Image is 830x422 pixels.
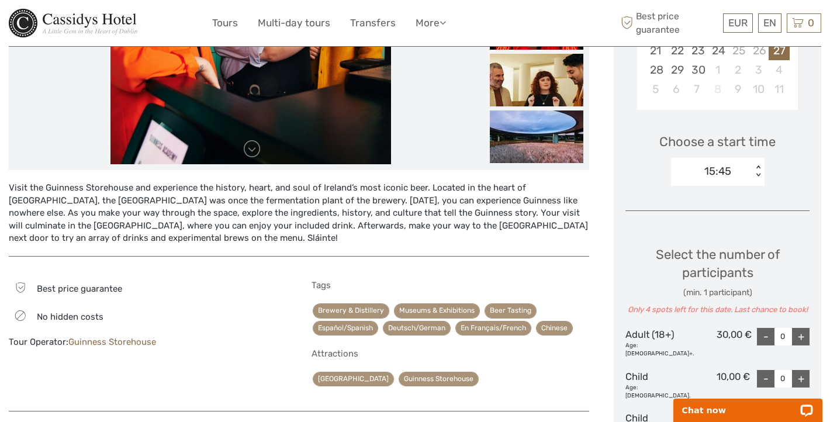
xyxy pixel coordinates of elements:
[625,328,694,358] div: Adult (18+)
[68,337,156,347] a: Guinness Storehouse
[383,321,451,335] a: Deutsch/German
[748,41,769,60] div: Not available Friday, September 26th, 2025
[416,15,446,32] a: More
[728,17,748,29] span: EUR
[728,79,748,99] div: Choose Thursday, October 9th, 2025
[350,15,396,32] a: Transfers
[690,370,750,400] div: 10,00 €
[399,372,479,386] a: Guinness Storehouse
[694,328,752,358] div: 30,00 €
[792,370,810,388] div: +
[666,79,687,99] div: Choose Monday, October 6th, 2025
[659,133,776,151] span: Choose a start time
[455,321,531,335] a: En Français/French
[312,280,590,290] h5: Tags
[37,312,103,322] span: No hidden costs
[757,370,774,388] div: -
[625,287,810,299] div: (min. 1 participant)
[625,383,690,400] div: Age: [DEMOGRAPHIC_DATA].
[625,245,810,316] div: Select the number of participants
[645,41,666,60] div: Choose Sunday, September 21st, 2025
[753,165,763,178] div: < >
[666,385,830,422] iframe: LiveChat chat widget
[618,10,721,36] span: Best price guarantee
[313,303,389,318] a: Brewery & Distillery
[312,348,590,359] h5: Attractions
[536,321,573,335] a: Chinese
[258,15,330,32] a: Multi-day tours
[485,303,537,318] a: Beer Tasting
[687,60,707,79] div: Choose Tuesday, September 30th, 2025
[625,341,694,358] div: Age: [DEMOGRAPHIC_DATA]+.
[758,13,781,33] div: EN
[707,79,728,99] div: Not available Wednesday, October 8th, 2025
[707,41,728,60] div: Choose Wednesday, September 24th, 2025
[490,110,583,163] img: f34b23d2932c4c25a8901538a0e5d206_slider_thumbnail.jpeg
[704,164,731,179] div: 15:45
[792,328,810,345] div: +
[9,9,137,37] img: 377-0552fc04-05ca-4cc7-9c8e-c31e135f8cb0_logo_small.jpg
[625,305,810,316] div: Only 4 spots left for this date. Last chance to book!
[37,283,122,294] span: Best price guarantee
[757,328,774,345] div: -
[666,41,687,60] div: Choose Monday, September 22nd, 2025
[313,372,394,386] a: [GEOGRAPHIC_DATA]
[625,370,690,400] div: Child
[490,54,583,106] img: bb2b417529814ab1901f72b44beb8c5e_slider_thumbnail.jpeg
[687,41,707,60] div: Choose Tuesday, September 23rd, 2025
[666,60,687,79] div: Choose Monday, September 29th, 2025
[645,60,666,79] div: Choose Sunday, September 28th, 2025
[806,17,816,29] span: 0
[645,79,666,99] div: Choose Sunday, October 5th, 2025
[748,79,769,99] div: Choose Friday, October 10th, 2025
[769,60,789,79] div: Choose Saturday, October 4th, 2025
[769,79,789,99] div: Choose Saturday, October 11th, 2025
[687,79,707,99] div: Choose Tuesday, October 7th, 2025
[313,321,378,335] a: Español/Spanish
[728,41,748,60] div: Not available Thursday, September 25th, 2025
[728,60,748,79] div: Choose Thursday, October 2nd, 2025
[748,60,769,79] div: Choose Friday, October 3rd, 2025
[9,336,287,348] div: Tour Operator:
[769,41,789,60] div: Choose Saturday, September 27th, 2025
[707,60,728,79] div: Choose Wednesday, October 1st, 2025
[212,15,238,32] a: Tours
[394,303,480,318] a: Museums & Exhibitions
[9,182,589,244] div: Visit the Guinness Storehouse and experience the history, heart, and soul of Ireland’s most iconi...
